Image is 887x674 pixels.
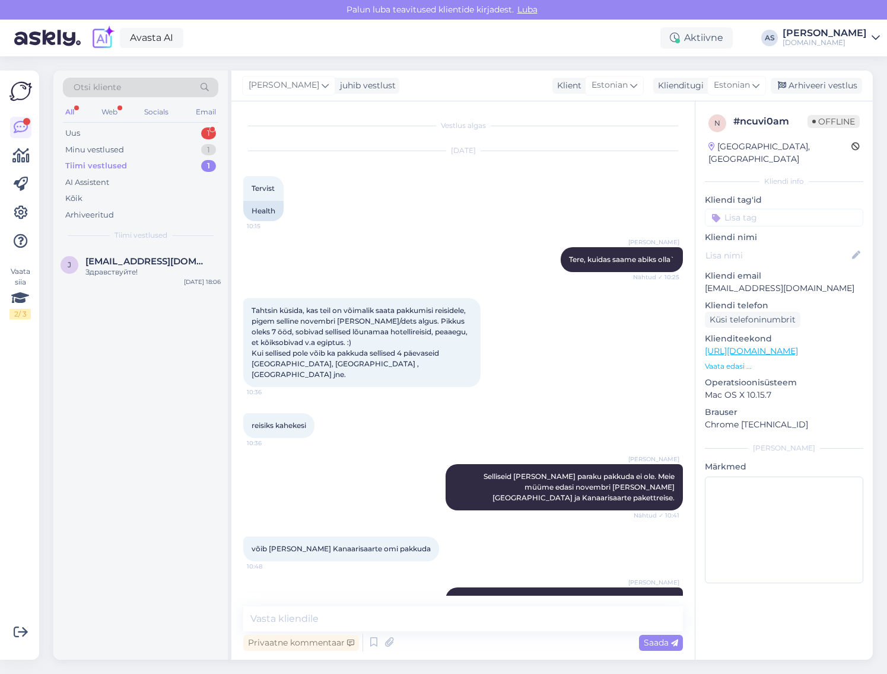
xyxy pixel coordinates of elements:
[243,120,683,131] div: Vestlus algas
[733,114,807,129] div: # ncuvi0am
[705,249,850,262] input: Lisa nimi
[484,472,676,502] span: Selliseid [PERSON_NAME] paraku pakkuda ei ole. Meie müüme edasi novembri [PERSON_NAME] [GEOGRAPHI...
[628,455,679,464] span: [PERSON_NAME]
[247,562,291,571] span: 10:48
[705,333,863,345] p: Klienditeekond
[708,140,851,165] div: [GEOGRAPHIC_DATA], [GEOGRAPHIC_DATA]
[644,637,678,648] span: Saada
[65,209,114,221] div: Arhiveeritud
[705,361,863,372] p: Vaata edasi ...
[807,115,860,128] span: Offline
[705,299,863,312] p: Kliendi telefon
[243,201,284,221] div: Health
[705,406,863,419] p: Brauser
[85,267,221,277] div: Здравствуйте!
[660,27,733,49] div: Aktiivne
[99,104,120,120] div: Web
[705,194,863,206] p: Kliendi tag'id
[68,260,71,269] span: j
[592,79,628,92] span: Estonian
[201,144,216,156] div: 1
[714,119,720,127] span: n
[705,312,800,328] div: Küsi telefoninumbrit
[65,177,109,189] div: AI Assistent
[243,635,359,651] div: Privaatne kommentaar
[65,144,124,156] div: Minu vestlused
[252,306,469,379] span: Tahtsin küsida, kas teil on võimalik saata pakkumisi reisidele, pigem selline novembri [PERSON_NA...
[252,544,431,553] span: võib [PERSON_NAME] Kanaarisaarte omi pakkuda
[771,78,862,94] div: Arhiveeri vestlus
[252,184,275,193] span: Tervist
[74,81,121,94] span: Otsi kliente
[705,419,863,431] p: Chrome [TECHNICAL_ID]
[628,578,679,587] span: [PERSON_NAME]
[475,595,676,615] span: Palun täpsustage, milline toitlustustüüp võiks sisalduda paketis ning mis on maksimaalne eelarve ...
[249,79,319,92] span: [PERSON_NAME]
[705,209,863,226] input: Lisa tag
[247,388,291,397] span: 10:36
[65,160,127,172] div: Tiimi vestlused
[783,28,867,38] div: [PERSON_NAME]
[247,439,291,448] span: 10:36
[9,80,32,103] img: Askly Logo
[705,461,863,473] p: Märkmed
[783,28,880,47] a: [PERSON_NAME][DOMAIN_NAME]
[634,511,679,520] span: Nähtud ✓ 10:41
[247,222,291,231] span: 10:15
[705,346,798,356] a: [URL][DOMAIN_NAME]
[65,193,82,205] div: Kõik
[783,38,867,47] div: [DOMAIN_NAME]
[552,79,581,92] div: Klient
[628,238,679,247] span: [PERSON_NAME]
[335,79,396,92] div: juhib vestlust
[705,443,863,453] div: [PERSON_NAME]
[115,230,167,241] span: Tiimi vestlused
[120,28,183,48] a: Avasta AI
[63,104,77,120] div: All
[705,176,863,187] div: Kliendi info
[705,270,863,282] p: Kliendi email
[705,282,863,295] p: [EMAIL_ADDRESS][DOMAIN_NAME]
[85,256,209,267] span: jkoroseva@gmail.com
[142,104,171,120] div: Socials
[569,255,675,264] span: Tere, kuidas saame abiks olla`
[633,273,679,282] span: Nähtud ✓ 10:25
[705,231,863,244] p: Kliendi nimi
[714,79,750,92] span: Estonian
[90,25,115,50] img: explore-ai
[705,389,863,401] p: Mac OS X 10.15.7
[65,127,80,139] div: Uus
[201,127,216,139] div: 1
[514,4,541,15] span: Luba
[243,145,683,156] div: [DATE]
[705,376,863,389] p: Operatsioonisüsteem
[193,104,218,120] div: Email
[9,309,31,320] div: 2 / 3
[252,421,306,430] span: reisiks kahekesi
[184,277,221,286] div: [DATE] 18:06
[653,79,704,92] div: Klienditugi
[201,160,216,172] div: 1
[761,30,778,46] div: AS
[9,266,31,320] div: Vaata siia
